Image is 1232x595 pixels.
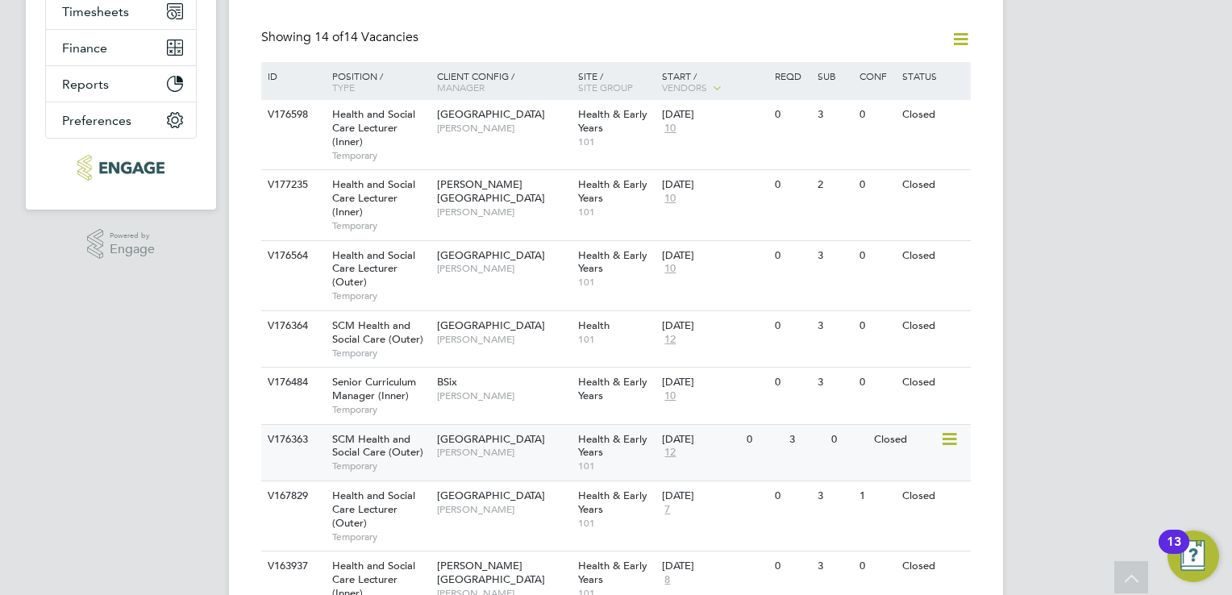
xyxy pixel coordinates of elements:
[771,368,813,397] div: 0
[662,433,739,447] div: [DATE]
[662,81,707,94] span: Vendors
[264,241,320,271] div: V176564
[578,248,647,276] span: Health & Early Years
[578,135,655,148] span: 101
[314,29,418,45] span: 14 Vacancies
[814,368,855,397] div: 3
[658,62,771,102] div: Start /
[332,177,415,218] span: Health and Social Care Lecturer (Inner)
[437,446,570,459] span: [PERSON_NAME]
[771,551,813,581] div: 0
[578,375,647,402] span: Health & Early Years
[814,551,855,581] div: 3
[814,311,855,341] div: 3
[578,107,647,135] span: Health & Early Years
[264,311,320,341] div: V176364
[814,100,855,130] div: 3
[662,319,767,333] div: [DATE]
[264,170,320,200] div: V177235
[743,425,785,455] div: 0
[662,108,767,122] div: [DATE]
[437,432,545,446] span: [GEOGRAPHIC_DATA]
[898,551,968,581] div: Closed
[261,29,422,46] div: Showing
[320,62,433,101] div: Position /
[578,333,655,346] span: 101
[332,289,429,302] span: Temporary
[437,489,545,502] span: [GEOGRAPHIC_DATA]
[332,531,429,543] span: Temporary
[437,107,545,121] span: [GEOGRAPHIC_DATA]
[855,241,897,271] div: 0
[264,551,320,581] div: V163937
[314,29,343,45] span: 14 of
[437,248,545,262] span: [GEOGRAPHIC_DATA]
[87,229,156,260] a: Powered byEngage
[437,177,545,205] span: [PERSON_NAME][GEOGRAPHIC_DATA]
[437,503,570,516] span: [PERSON_NAME]
[662,489,767,503] div: [DATE]
[814,241,855,271] div: 3
[578,460,655,472] span: 101
[332,489,415,530] span: Health and Social Care Lecturer (Outer)
[332,107,415,148] span: Health and Social Care Lecturer (Inner)
[814,481,855,511] div: 3
[1167,531,1219,582] button: Open Resource Center, 13 new notifications
[437,318,545,332] span: [GEOGRAPHIC_DATA]
[1167,542,1181,563] div: 13
[662,122,678,135] span: 10
[62,40,107,56] span: Finance
[62,77,109,92] span: Reports
[437,333,570,346] span: [PERSON_NAME]
[437,389,570,402] span: [PERSON_NAME]
[662,262,678,276] span: 10
[46,102,196,138] button: Preferences
[662,446,678,460] span: 12
[898,62,968,89] div: Status
[62,113,131,128] span: Preferences
[785,425,827,455] div: 3
[814,62,855,89] div: Sub
[437,81,485,94] span: Manager
[855,551,897,581] div: 0
[264,100,320,130] div: V176598
[898,311,968,341] div: Closed
[578,489,647,516] span: Health & Early Years
[578,559,647,586] span: Health & Early Years
[332,375,416,402] span: Senior Curriculum Manager (Inner)
[578,432,647,460] span: Health & Early Years
[870,425,940,455] div: Closed
[898,100,968,130] div: Closed
[578,318,610,332] span: Health
[855,368,897,397] div: 0
[771,241,813,271] div: 0
[662,192,678,206] span: 10
[332,460,429,472] span: Temporary
[662,376,767,389] div: [DATE]
[898,481,968,511] div: Closed
[264,368,320,397] div: V176484
[771,481,813,511] div: 0
[578,517,655,530] span: 101
[264,62,320,89] div: ID
[62,4,129,19] span: Timesheets
[46,30,196,65] button: Finance
[437,375,457,389] span: BSix
[898,241,968,271] div: Closed
[662,560,767,573] div: [DATE]
[433,62,574,101] div: Client Config /
[578,177,647,205] span: Health & Early Years
[662,389,678,403] span: 10
[77,155,164,181] img: xede-logo-retina.png
[578,81,633,94] span: Site Group
[662,333,678,347] span: 12
[662,573,672,587] span: 8
[898,368,968,397] div: Closed
[898,170,968,200] div: Closed
[578,276,655,289] span: 101
[332,318,423,346] span: SCM Health and Social Care (Outer)
[855,170,897,200] div: 0
[332,219,429,232] span: Temporary
[771,100,813,130] div: 0
[332,81,355,94] span: Type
